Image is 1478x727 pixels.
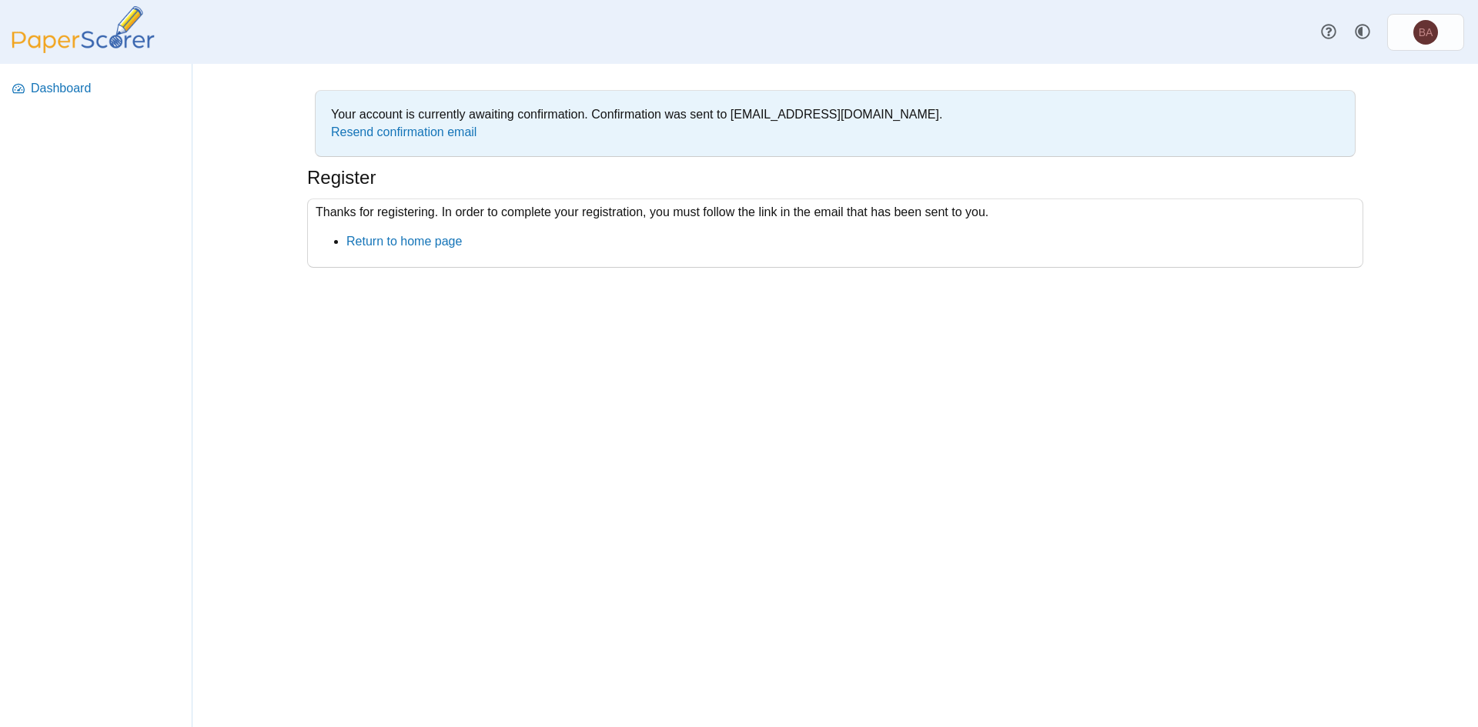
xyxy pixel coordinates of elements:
[346,235,462,248] a: Return to home page
[331,125,477,138] a: Resend confirmation email
[1387,14,1464,51] a: Brent Adams
[323,98,1347,148] div: Your account is currently awaiting confirmation. Confirmation was sent to [EMAIL_ADDRESS][DOMAIN_...
[1413,20,1438,45] span: Brent Adams
[6,42,160,55] a: PaperScorer
[1419,27,1433,38] span: Brent Adams
[6,70,187,107] a: Dashboard
[6,6,160,53] img: PaperScorer
[307,198,1363,268] div: Thanks for registering. In order to complete your registration, you must follow the link in the e...
[307,165,376,191] h1: Register
[31,80,181,97] span: Dashboard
